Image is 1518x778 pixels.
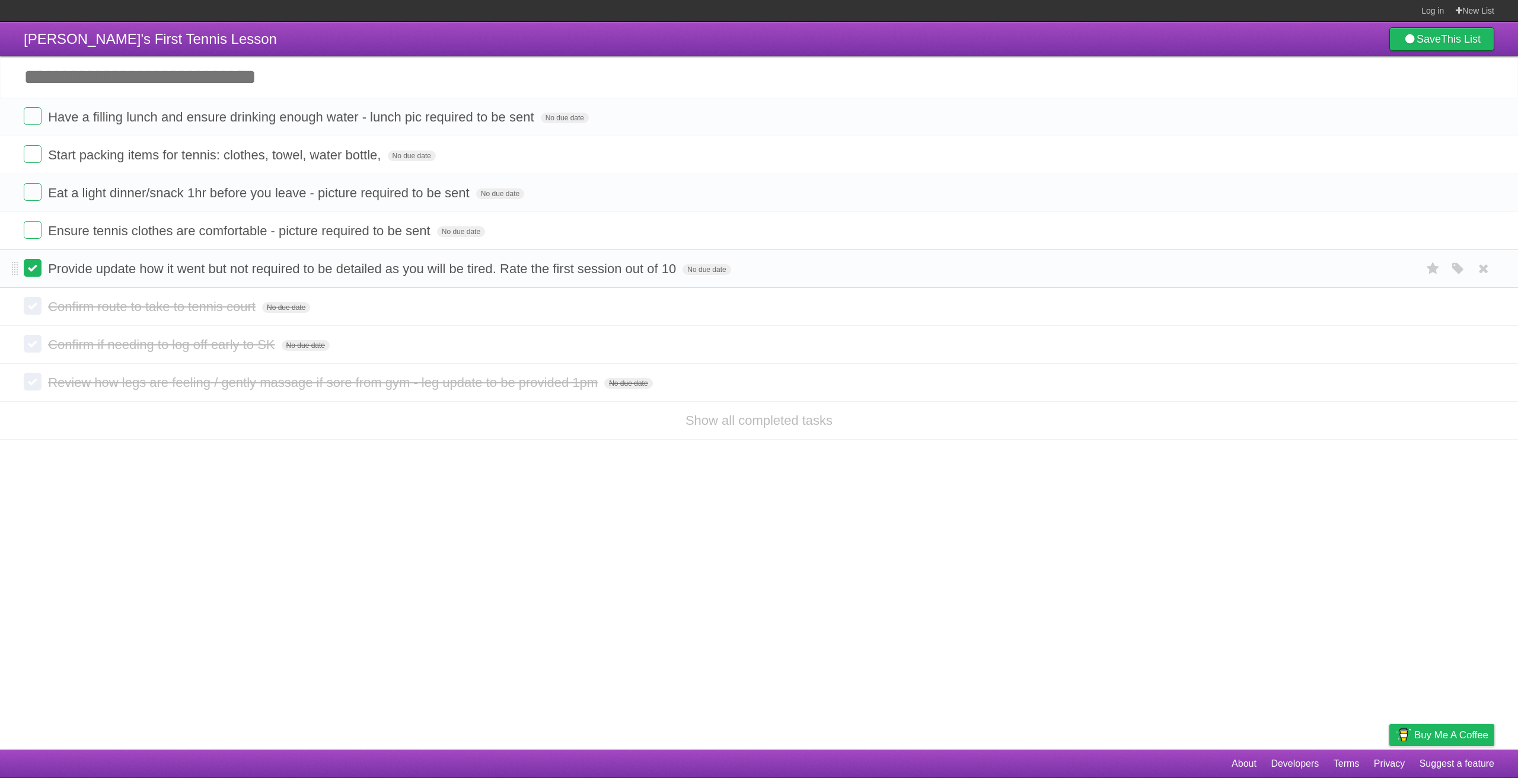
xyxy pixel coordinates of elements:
label: Done [24,335,42,353]
label: Done [24,259,42,277]
span: No due date [437,226,485,237]
label: Done [24,107,42,125]
a: Show all completed tasks [685,413,833,428]
a: Suggest a feature [1420,753,1494,775]
label: Done [24,183,42,201]
span: Ensure tennis clothes are comfortable - picture required to be sent [48,223,433,238]
span: Confirm route to take to tennis court [48,299,259,314]
span: Eat a light dinner/snack 1hr before you leave - picture required to be sent [48,185,473,200]
a: About [1232,753,1257,775]
label: Done [24,145,42,163]
span: No due date [541,113,589,123]
span: No due date [282,340,330,351]
a: Privacy [1374,753,1405,775]
img: Buy me a coffee [1395,725,1411,745]
label: Star task [1422,259,1444,278]
label: Done [24,373,42,390]
span: Confirm if needing to log off early to SK [48,337,278,352]
a: Terms [1334,753,1360,775]
span: No due date [388,151,436,161]
a: Developers [1271,753,1319,775]
span: Start packing items for tennis: clothes, towel, water bottle, [48,148,384,162]
label: Done [24,297,42,315]
span: No due date [476,188,524,199]
label: Done [24,221,42,239]
span: No due date [683,264,731,275]
span: Have a filling lunch and ensure drinking enough water - lunch pic required to be sent [48,110,537,124]
span: Review how legs are feeling / gently massage if sore from gym - leg update to be provided 1pm [48,375,601,390]
b: This List [1441,33,1481,45]
span: Provide update how it went but not required to be detailed as you will be tired. Rate the first s... [48,261,679,276]
span: No due date [262,302,310,313]
span: [PERSON_NAME]'s First Tennis Lesson [24,31,277,47]
span: No due date [604,378,652,389]
a: SaveThis List [1389,27,1494,51]
a: Buy me a coffee [1389,724,1494,746]
span: Buy me a coffee [1414,725,1488,745]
